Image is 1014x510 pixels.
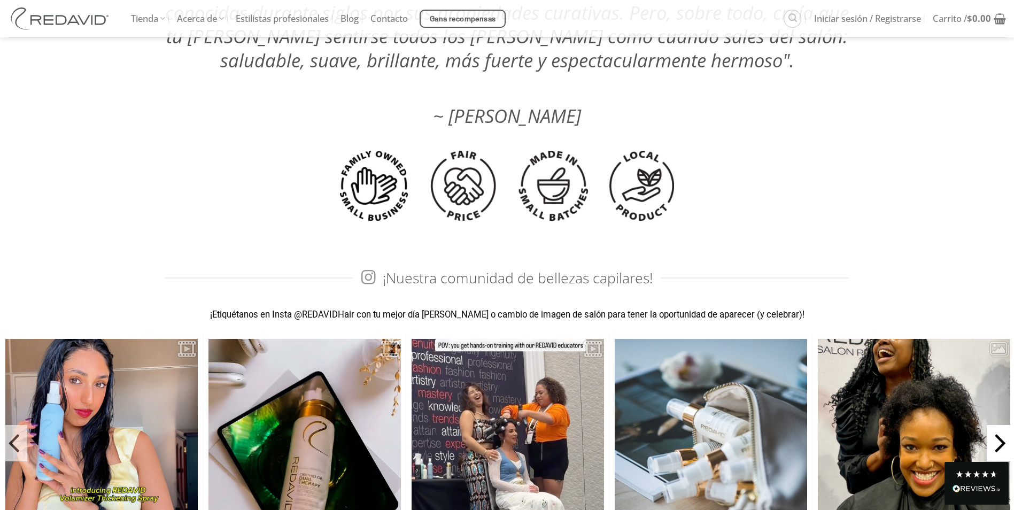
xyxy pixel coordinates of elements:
[967,12,972,25] span: $
[987,425,1014,461] span: Próximo
[955,470,998,478] div: 4.8 Stars
[383,268,653,288] font: ¡Nuestra comunidad de bellezas capilares!
[814,5,921,32] span: Iniciar sesión / Registrarse
[433,103,581,128] span: ~ [PERSON_NAME]
[933,12,991,25] font: Carrito /
[420,10,506,28] a: Gana recompensas
[177,5,217,32] font: Acerca de
[131,5,158,32] font: Tienda
[967,12,991,25] bdi: 0.00
[430,13,496,25] span: Gana recompensas
[953,485,1001,492] img: REVIEWS.io
[945,462,1009,505] div: Leer todas las reseñas
[8,7,115,30] img: Productos de salón REDAVID | Estados Unidos
[953,483,1001,497] div: Leer todas las reseñas
[784,10,801,27] a: Buscar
